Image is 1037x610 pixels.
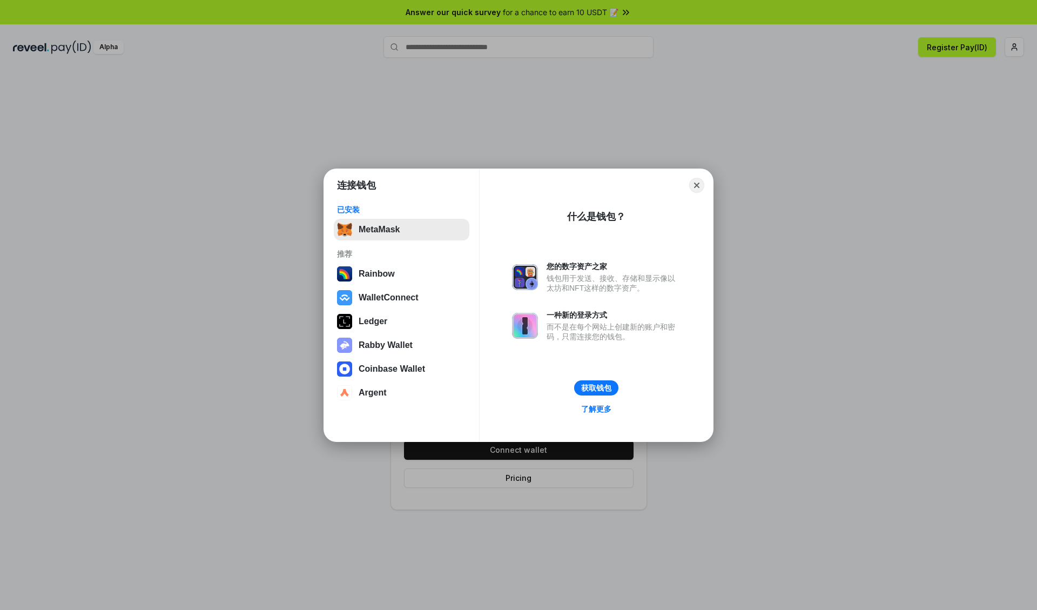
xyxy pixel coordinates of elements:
[547,273,681,293] div: 钱包用于发送、接收、存储和显示像以太坊和NFT这样的数字资产。
[359,317,387,326] div: Ledger
[334,287,469,309] button: WalletConnect
[581,404,611,414] div: 了解更多
[512,264,538,290] img: svg+xml,%3Csvg%20xmlns%3D%22http%3A%2F%2Fwww.w3.org%2F2000%2Fsvg%22%20fill%3D%22none%22%20viewBox...
[334,263,469,285] button: Rainbow
[547,322,681,341] div: 而不是在每个网站上创建新的账户和密码，只需连接您的钱包。
[337,249,466,259] div: 推荐
[359,225,400,234] div: MetaMask
[567,210,625,223] div: 什么是钱包？
[337,205,466,214] div: 已安装
[337,290,352,305] img: svg+xml,%3Csvg%20width%3D%2228%22%20height%3D%2228%22%20viewBox%3D%220%200%2028%2028%22%20fill%3D...
[337,222,352,237] img: svg+xml,%3Csvg%20fill%3D%22none%22%20height%3D%2233%22%20viewBox%3D%220%200%2035%2033%22%20width%...
[337,361,352,377] img: svg+xml,%3Csvg%20width%3D%2228%22%20height%3D%2228%22%20viewBox%3D%220%200%2028%2028%22%20fill%3D...
[359,293,419,303] div: WalletConnect
[337,385,352,400] img: svg+xml,%3Csvg%20width%3D%2228%22%20height%3D%2228%22%20viewBox%3D%220%200%2028%2028%22%20fill%3D...
[337,314,352,329] img: svg+xml,%3Csvg%20xmlns%3D%22http%3A%2F%2Fwww.w3.org%2F2000%2Fsvg%22%20width%3D%2228%22%20height%3...
[334,358,469,380] button: Coinbase Wallet
[359,388,387,398] div: Argent
[359,340,413,350] div: Rabby Wallet
[689,178,704,193] button: Close
[575,402,618,416] a: 了解更多
[334,334,469,356] button: Rabby Wallet
[334,311,469,332] button: Ledger
[334,382,469,404] button: Argent
[512,313,538,339] img: svg+xml,%3Csvg%20xmlns%3D%22http%3A%2F%2Fwww.w3.org%2F2000%2Fsvg%22%20fill%3D%22none%22%20viewBox...
[574,380,618,396] button: 获取钱包
[547,262,681,271] div: 您的数字资产之家
[359,269,395,279] div: Rainbow
[337,179,376,192] h1: 连接钱包
[334,219,469,240] button: MetaMask
[547,310,681,320] div: 一种新的登录方式
[337,338,352,353] img: svg+xml,%3Csvg%20xmlns%3D%22http%3A%2F%2Fwww.w3.org%2F2000%2Fsvg%22%20fill%3D%22none%22%20viewBox...
[337,266,352,281] img: svg+xml,%3Csvg%20width%3D%22120%22%20height%3D%22120%22%20viewBox%3D%220%200%20120%20120%22%20fil...
[581,383,611,393] div: 获取钱包
[359,364,425,374] div: Coinbase Wallet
